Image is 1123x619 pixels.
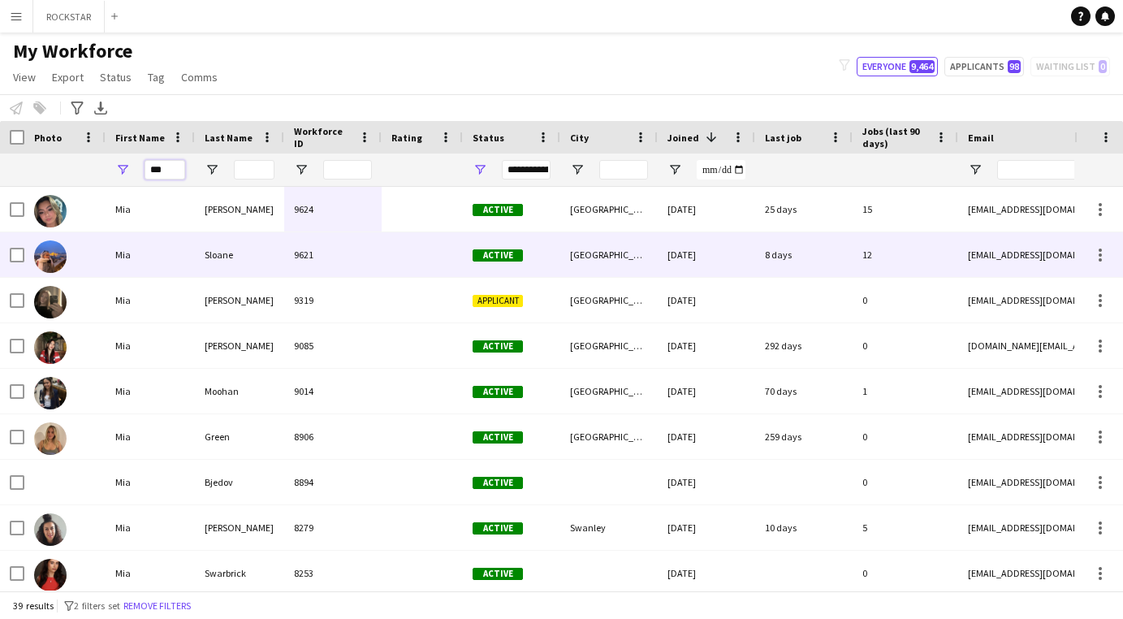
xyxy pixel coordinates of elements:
button: Open Filter Menu [115,162,130,177]
img: Mia Fisher [34,195,67,227]
div: 9319 [284,278,382,322]
img: Mia Hopkins [34,331,67,364]
span: Last Name [205,132,253,144]
button: Open Filter Menu [968,162,983,177]
div: [PERSON_NAME] [195,323,284,368]
span: Active [473,431,523,444]
div: Swarbrick [195,551,284,595]
div: [GEOGRAPHIC_DATA] [560,232,658,277]
img: Mia Green [34,422,67,455]
span: Jobs (last 90 days) [862,125,929,149]
button: Applicants98 [944,57,1024,76]
div: [DATE] [658,323,755,368]
div: Moohan [195,369,284,413]
span: Active [473,386,523,398]
div: 0 [853,323,958,368]
div: 292 days [755,323,853,368]
div: [DATE] [658,232,755,277]
div: 25 days [755,187,853,232]
div: Mia [106,232,195,277]
div: [DATE] [658,551,755,595]
button: Open Filter Menu [473,162,487,177]
span: Active [473,340,523,353]
div: [GEOGRAPHIC_DATA] [560,278,658,322]
span: Active [473,522,523,535]
span: Comms [181,70,218,84]
div: [GEOGRAPHIC_DATA] [560,369,658,413]
div: Mia [106,278,195,322]
a: Status [93,67,138,88]
div: 10 days [755,505,853,550]
div: [PERSON_NAME] [195,505,284,550]
img: Mia Sloane [34,240,67,273]
div: 15 [853,187,958,232]
span: Active [473,204,523,216]
input: First Name Filter Input [145,160,185,180]
div: Bjedov [195,460,284,504]
div: 259 days [755,414,853,459]
div: Mia [106,551,195,595]
div: [GEOGRAPHIC_DATA] [560,414,658,459]
img: Mia Swarbrick [34,559,67,591]
span: Photo [34,132,62,144]
button: Open Filter Menu [570,162,585,177]
input: City Filter Input [599,160,648,180]
div: [DATE] [658,369,755,413]
button: ROCKSTAR [33,1,105,32]
span: Joined [667,132,699,144]
div: 9624 [284,187,382,232]
button: Open Filter Menu [667,162,682,177]
div: [DATE] [658,460,755,504]
img: Mia Jumpp [34,513,67,546]
div: Mia [106,323,195,368]
img: Mia Cooney [34,286,67,318]
div: 9085 [284,323,382,368]
a: Comms [175,67,224,88]
span: 9,464 [909,60,935,73]
span: Export [52,70,84,84]
span: Active [473,568,523,580]
span: Applicant [473,295,523,307]
div: 0 [853,551,958,595]
div: 8 days [755,232,853,277]
div: [GEOGRAPHIC_DATA] [560,323,658,368]
div: [PERSON_NAME] [195,278,284,322]
div: 8279 [284,505,382,550]
span: My Workforce [13,39,132,63]
div: Green [195,414,284,459]
span: View [13,70,36,84]
div: Mia [106,414,195,459]
button: Open Filter Menu [294,162,309,177]
div: Sloane [195,232,284,277]
span: Rating [391,132,422,144]
div: 1 [853,369,958,413]
div: 8253 [284,551,382,595]
div: 8906 [284,414,382,459]
app-action-btn: Export XLSX [91,98,110,118]
button: Open Filter Menu [205,162,219,177]
div: 0 [853,278,958,322]
div: 9014 [284,369,382,413]
span: Active [473,477,523,489]
div: [DATE] [658,414,755,459]
input: Joined Filter Input [697,160,745,180]
span: Status [100,70,132,84]
span: 98 [1008,60,1021,73]
a: Tag [141,67,171,88]
div: [PERSON_NAME] [195,187,284,232]
span: Workforce ID [294,125,352,149]
span: Status [473,132,504,144]
a: Export [45,67,90,88]
div: Mia [106,460,195,504]
div: Swanley [560,505,658,550]
div: [DATE] [658,187,755,232]
div: Mia [106,187,195,232]
div: [DATE] [658,278,755,322]
button: Everyone9,464 [857,57,938,76]
div: 9621 [284,232,382,277]
span: First Name [115,132,165,144]
div: 12 [853,232,958,277]
span: Email [968,132,994,144]
div: 8894 [284,460,382,504]
app-action-btn: Advanced filters [67,98,87,118]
